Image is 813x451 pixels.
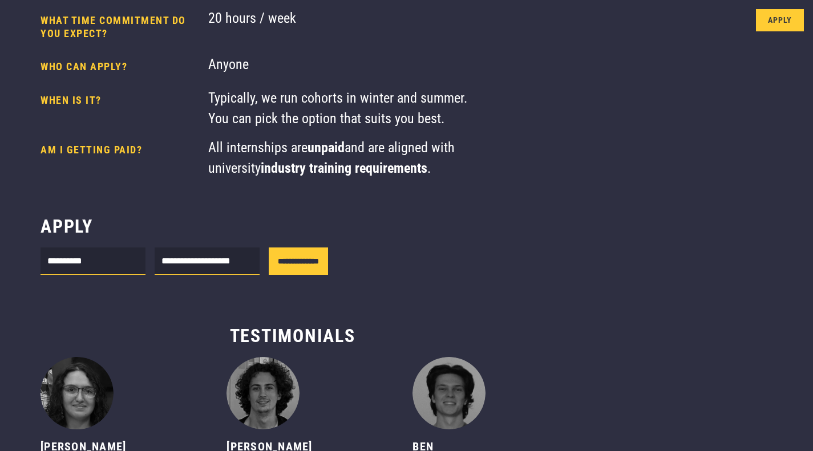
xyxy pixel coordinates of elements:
h4: What time commitment do you expect? [41,14,199,40]
div: 20 hours / week [208,9,472,46]
h3: Apply [41,216,93,238]
h4: Who can apply? [41,60,199,73]
img: Tina - Mechanical Engineering intern [41,357,114,430]
strong: industry training requirements [261,160,427,176]
h4: When is it? [41,94,199,124]
form: Internship form [41,247,328,279]
div: Typically, we run cohorts in winter and summer. You can pick the option that suits you best. [208,88,472,129]
h3: Testimonials [41,325,544,348]
div: All internships are and are aligned with university . [208,138,472,179]
div: Anyone [208,55,472,79]
strong: unpaid [308,140,345,156]
img: Jack - Robotics Engineering intern [226,357,300,430]
a: Apply [756,9,804,31]
h4: AM I GETTING PAID? [41,144,199,173]
img: Ben - Robotics Engineering intern [412,357,486,430]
